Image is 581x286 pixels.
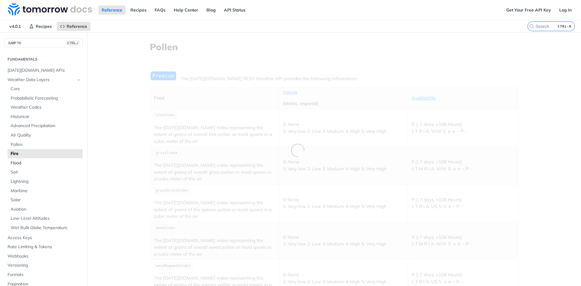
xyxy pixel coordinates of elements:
[8,272,81,278] span: Formats
[8,235,81,241] span: Access Keys
[66,41,79,45] span: CTRL-/
[8,214,83,223] a: Low-Level Altitudes
[8,67,81,74] span: [DATE][DOMAIN_NAME] APIs
[8,205,83,214] a: Aviation
[11,215,81,222] span: Low-Level Altitudes
[8,223,83,232] a: Wet Bulb Globe Temperature
[11,188,81,194] span: Maritime
[11,142,81,148] span: Pollen
[8,186,83,196] a: Maritime
[8,253,81,259] span: Webhooks
[127,5,150,15] a: Recipes
[8,149,83,158] a: Fire
[5,242,83,251] a: Rate Limiting & Tokens
[11,104,81,110] span: Weather Codes
[8,262,81,268] span: Versioning
[11,160,81,166] span: Flood
[11,169,81,175] span: Soil
[5,252,83,261] a: Webhooks
[151,5,169,15] a: FAQs
[8,112,83,121] a: Historical
[170,5,202,15] a: Help Center
[8,244,81,250] span: Rate Limiting & Tokens
[5,270,83,279] a: Formats
[8,140,83,149] a: Pollen
[8,131,83,140] a: Air Quality
[221,5,249,15] a: API Status
[8,103,83,112] a: Weather Codes
[26,22,55,31] a: Recipes
[11,86,81,92] span: Core
[203,5,219,15] a: Blog
[8,94,83,103] a: Probabilistic Forecasting
[5,261,83,270] a: Versioning
[36,24,52,29] span: Recipes
[98,5,126,15] a: Reference
[8,168,83,177] a: Soil
[5,75,83,84] a: Weather Data LayersHide subpages for Weather Data Layers
[8,84,83,94] a: Core
[11,114,81,120] span: Historical
[8,159,83,168] a: Flood
[8,196,83,205] a: Solar
[76,77,81,82] button: Hide subpages for Weather Data Layers
[11,95,81,101] span: Probabilistic Forecasting
[67,24,87,29] span: Reference
[529,24,534,29] svg: Search
[6,22,24,31] span: v4.0.1
[11,123,81,129] span: Advanced Precipitation
[11,179,81,185] span: Lightning
[11,225,81,231] span: Wet Bulb Globe Temperature
[8,177,83,186] a: Lightning
[57,22,90,31] a: Reference
[5,57,83,62] h2: Fundamentals
[8,121,83,130] a: Advanced Precipitation
[8,77,75,83] span: Weather Data Layers
[556,5,575,15] a: Log In
[11,151,81,157] span: Fire
[5,66,83,75] a: [DATE][DOMAIN_NAME] APIs
[503,5,554,15] a: Get Your Free API Key
[11,197,81,203] span: Solar
[11,132,81,138] span: Air Quality
[11,206,81,212] span: Aviation
[556,23,573,29] kbd: CTRL-K
[5,38,83,48] button: JUMP TOCTRL-/
[5,233,83,242] a: Access Keys
[8,3,92,15] img: Tomorrow.io Weather API Docs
